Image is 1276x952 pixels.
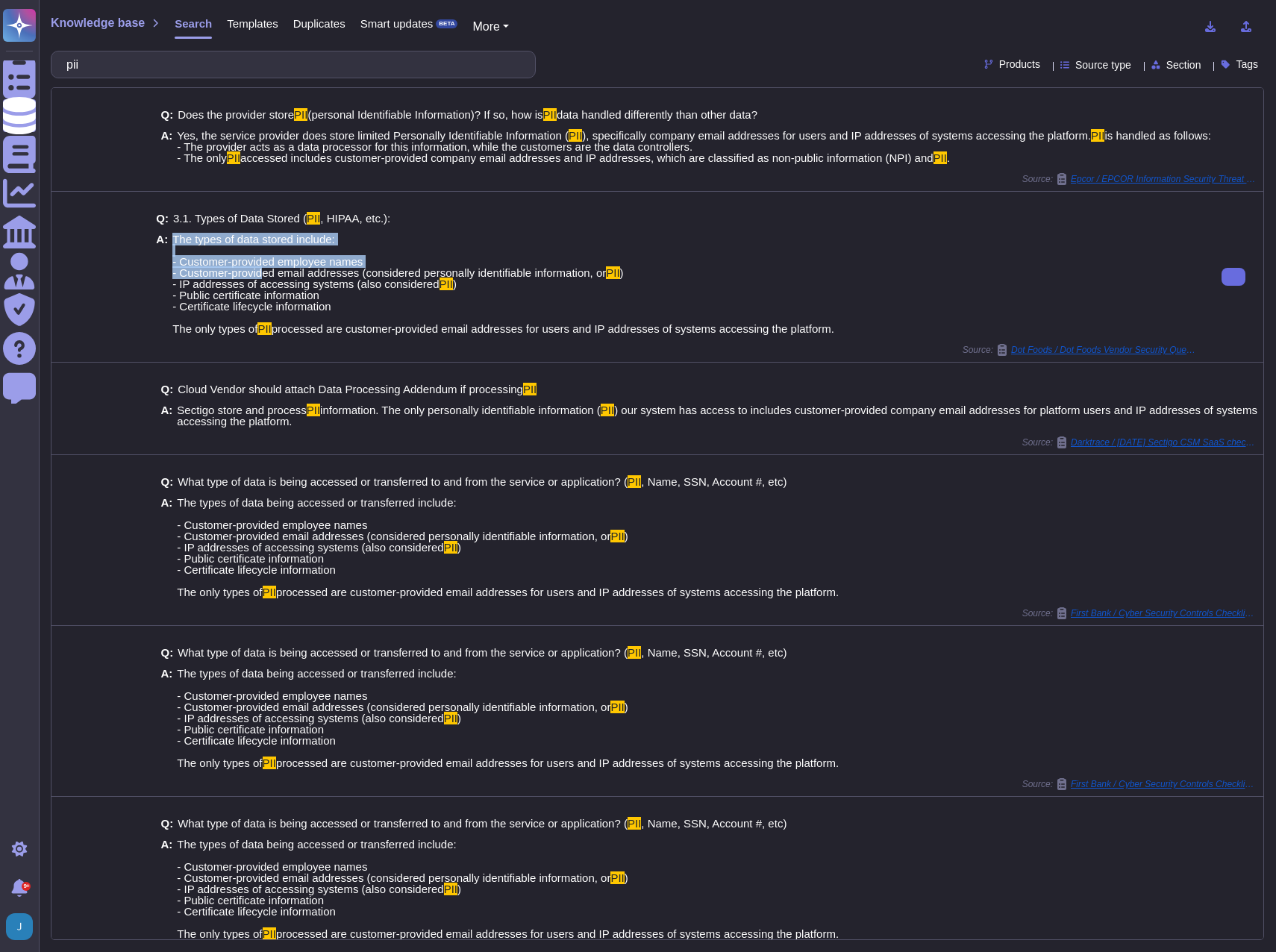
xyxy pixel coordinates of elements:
span: , HIPAA, etc.): [320,212,390,225]
span: . [947,151,950,164]
div: 9+ [22,882,31,891]
span: Dot Foods / Dot Foods Vendor Security Questionnaire (3) Copy [1011,345,1198,354]
input: Search a question or template... [59,51,520,78]
span: Source: [1022,173,1257,185]
span: Yes, the service provider does store limited Personally Identifiable Information ( [177,129,569,142]
mark: PII [257,322,271,335]
mark: PII [933,151,947,164]
span: Epcor / EPCOR Information Security Threat Risk Assessment Cloud Service Provider [1071,175,1257,184]
span: ) - IP addresses of accessing systems (also considered [172,266,623,290]
mark: PII [294,108,307,121]
b: Q: [160,109,173,120]
span: ) our system has access to includes customer-provided company email addresses for platform users ... [177,404,1257,428]
span: ) - IP addresses of accessing systems (also considered [177,530,628,554]
span: processed are customer-provided email addresses for users and IP addresses of systems accessing t... [276,927,839,940]
span: ), specifically company email addresses for users and IP addresses of systems accessing the platf... [582,129,1091,142]
span: Source type [1075,60,1131,70]
span: The types of data being accessed or transferred include: - Customer-provided employee names - Cus... [177,667,610,713]
b: A: [156,234,168,334]
span: Duplicates [293,18,345,29]
span: Sectigo store and process [177,404,306,416]
mark: PII [610,701,624,713]
span: First Bank / Cyber Security Controls Checklist (27655 0) [1071,780,1257,789]
span: , Name, SSN, Account #, etc) [641,475,786,488]
mark: PII [227,151,240,164]
span: is handled as follows: - The provider acts as a data processor for this information, while the cu... [177,129,1211,164]
mark: PII [543,108,557,121]
div: BETA [436,19,457,28]
button: user [3,910,43,943]
mark: PII [606,266,619,279]
span: processed are customer-provided email addresses for users and IP addresses of systems accessing t... [276,757,839,769]
mark: PII [263,757,276,769]
span: Cloud Vendor should attach Data Processing Addendum if processing [178,383,523,395]
mark: PII [1091,129,1104,142]
mark: PII [523,383,537,395]
span: More [472,20,499,33]
mark: PII [628,817,641,830]
mark: PII [610,530,624,542]
span: data handled differently than other data? [557,108,757,121]
span: processed are customer-provided email addresses for users and IP addresses of systems accessing t... [272,322,834,335]
b: Q: [156,213,169,224]
span: The types of data being accessed or transferred include: - Customer-provided employee names - Cus... [177,496,610,542]
span: Knowledge base [51,17,145,29]
b: A: [160,404,172,427]
span: Smart updates [360,18,434,29]
b: A: [160,668,172,768]
span: Does the provider store [178,108,294,121]
img: user [6,913,33,940]
span: Search [175,18,212,29]
span: processed are customer-provided email addresses for users and IP addresses of systems accessing t... [276,586,839,598]
span: 3.1. Types of Data Stored ( [173,212,307,225]
span: Section [1166,60,1201,70]
b: Q: [160,383,173,395]
span: , Name, SSN, Account #, etc) [641,817,786,830]
b: A: [160,497,172,598]
mark: PII [628,646,641,659]
span: What type of data is being accessed or transferred to and from the service or application? ( [178,475,628,488]
button: More [472,18,509,36]
span: Products [999,59,1040,69]
span: Darktrace / [DATE] Sectigo CSM SaaS checklist Copy [1071,438,1257,447]
mark: PII [569,129,582,142]
span: Tags [1236,59,1258,69]
mark: PII [307,404,320,416]
span: Source: [1022,607,1257,619]
b: Q: [160,647,173,658]
span: accessed includes customer-provided company email addresses and IP addresses, which are classifie... [240,151,933,164]
mark: PII [263,927,276,940]
mark: PII [263,586,276,598]
mark: PII [444,712,457,724]
b: Q: [160,818,173,829]
span: Templates [227,18,278,29]
span: ) - Public certificate information - Certificate lifecycle information The only types of [177,883,461,940]
span: First Bank / Cyber Security Controls Checklist (27655 0) [1071,609,1257,618]
mark: PII [444,883,457,895]
mark: PII [444,541,457,554]
b: A: [160,130,172,163]
mark: PII [628,475,641,488]
b: Q: [160,476,173,487]
mark: PII [440,278,453,290]
mark: PII [610,871,624,884]
span: Source: [1022,436,1257,448]
mark: PII [601,404,614,416]
span: , Name, SSN, Account #, etc) [641,646,786,659]
span: ) - Public certificate information - Certificate lifecycle information The only types of [172,278,457,335]
span: What type of data is being accessed or transferred to and from the service or application? ( [178,646,628,659]
mark: PII [307,212,320,225]
span: ) - IP addresses of accessing systems (also considered [177,701,628,724]
b: A: [160,839,172,939]
span: ) - IP addresses of accessing systems (also considered [177,871,628,895]
span: (personal Identifiable Information)? If so, how is [307,108,542,121]
span: information. The only personally identifiable information ( [320,404,601,416]
span: ) - Public certificate information - Certificate lifecycle information The only types of [177,712,461,769]
span: Source: [963,344,1198,356]
span: ) - Public certificate information - Certificate lifecycle information The only types of [177,541,461,598]
span: The types of data being accessed or transferred include: - Customer-provided employee names - Cus... [177,838,610,884]
span: What type of data is being accessed or transferred to and from the service or application? ( [178,817,628,830]
span: Source: [1022,778,1257,790]
span: The types of data stored include: - Customer-provided employee names - Customer-provided email ad... [172,233,606,279]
